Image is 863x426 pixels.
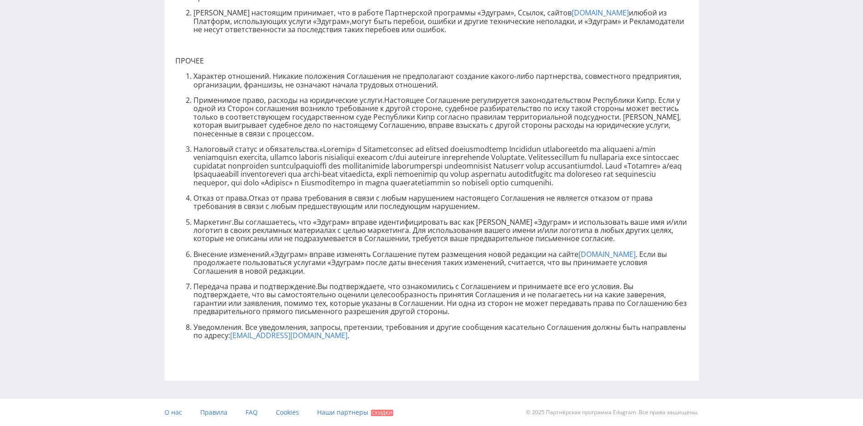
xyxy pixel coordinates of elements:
span: Отказ от права. [193,193,249,203]
span: Настоящее Соглашение регулируется законодательством Республики Кипр. Если у одной из Сторон согла... [193,95,681,139]
span: Правила [200,408,227,416]
a: [DOMAIN_NAME] [572,8,629,18]
span: FAQ [246,408,258,416]
span: О нас [164,408,182,416]
span: Налоговый статус и обязательства. [193,144,319,154]
span: Применимое право, расходы на юридические услуги. [193,95,384,105]
span: Вы соглашаетесь, что «Эдуграм» вправе идентифицировать вас как [PERSON_NAME] «Эдуграм» и использо... [193,217,687,244]
span: любой из Платформ, использующих услуги «Эдуграм» [193,8,667,26]
span: [PERSON_NAME] настоящим принимает, что в работе Партнерской программы «Эдуграм», Ссылок, сайтов [193,8,572,18]
a: [DOMAIN_NAME] [579,249,636,259]
span: Наши партнеры [317,408,368,416]
span: Отказ от права требования в связи с любым нарушением настоящего Соглашения не является отказом от... [193,193,653,211]
span: . Все уведомления, запросы, претензии, требования и другие сообщения касательно Соглашения должны... [193,322,686,340]
a: FAQ [246,399,258,426]
span: «Loremip» d Sitametconsec ad elitsed doeiusmodtemp Incididun utlaboreetdo ma aliquaeni a/min veni... [193,144,682,188]
a: Наши партнеры Скидки [317,399,393,426]
span: Скидки [371,410,393,416]
span: ПРОЧЕЕ [175,56,204,66]
a: О нас [164,399,182,426]
span: «Эдуграм» вправе изменять Соглашение путем размещения новой редакции на сайте [271,249,579,259]
span: Маркетинг. [193,217,234,227]
span: Вы подтверждаете, что ознакомились с Соглашением и принимаете все его условия. Вы подтверждаете, ... [193,281,687,316]
div: © 2025 Партнёрская программа Edugram. Все права защищены. [436,399,699,426]
a: Правила [200,399,227,426]
a: [EMAIL_ADDRESS][DOMAIN_NAME] [230,330,347,340]
span: могут быть перебои, ошибки и другие технические неполадки, и «Эдуграм» и Рекламодатели не несут о... [193,16,684,34]
span: Внесение изменений. [193,249,271,259]
span: Уведомления [193,322,241,332]
span: Характер отношений [193,71,269,81]
span: . Никакие положения Соглашения не предполагают создание какого-либо партнерства, совместного пред... [193,71,681,89]
span: и [629,8,633,18]
span: . Если вы продолжаете пользоваться услугами «Эдуграм» после даты внесения таких изменений, считае... [193,249,667,276]
span: Передача права и подтверждение. [193,281,318,291]
span: Cookies [276,408,299,416]
a: Cookies [276,399,299,426]
span: . [347,330,349,340]
span: , [350,16,352,26]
